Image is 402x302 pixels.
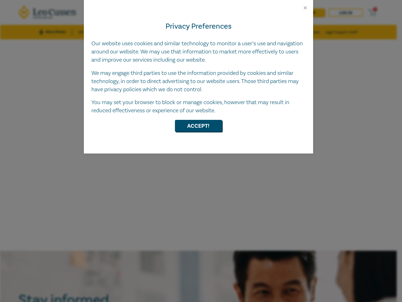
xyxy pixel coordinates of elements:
button: Close [302,5,308,11]
h4: Privacy Preferences [91,21,306,32]
p: Our website uses cookies and similar technology to monitor a user’s use and navigation around our... [91,40,306,64]
p: We may engage third parties to use the information provided by cookies and similar technology, in... [91,69,306,94]
p: You may set your browser to block or manage cookies, however that may result in reduced effective... [91,98,306,115]
button: Accept! [175,120,222,132]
